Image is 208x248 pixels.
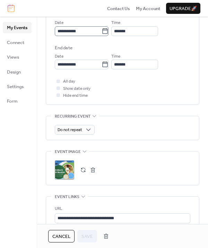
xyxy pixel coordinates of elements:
img: logo [8,5,15,12]
a: Settings [3,81,32,92]
a: Contact Us [107,5,130,12]
span: My Events [7,24,27,31]
a: My Events [3,22,32,33]
span: Show date only [63,85,90,92]
div: URL [55,205,189,212]
span: Views [7,54,19,61]
a: Connect [3,37,32,48]
span: Do not repeat [58,126,82,134]
span: Event image [55,148,81,155]
span: Design [7,69,21,76]
a: My Account [136,5,160,12]
a: Form [3,95,32,106]
a: Design [3,66,32,77]
div: ; [55,160,74,180]
span: Time [111,53,120,60]
button: Cancel [48,230,75,242]
span: All day [63,78,75,85]
div: Start date [55,11,75,18]
span: Hide end time [63,92,88,99]
span: Event links [55,194,79,200]
button: Upgrade🚀 [166,3,200,14]
span: Date [55,19,63,26]
span: Connect [7,39,24,46]
span: Upgrade 🚀 [170,5,197,12]
span: Time [111,19,120,26]
span: Cancel [52,233,70,240]
span: Form [7,98,18,105]
div: End date [55,44,72,51]
span: Date [55,53,63,60]
a: Views [3,51,32,62]
span: Recurring event [55,113,90,120]
span: Settings [7,83,24,90]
